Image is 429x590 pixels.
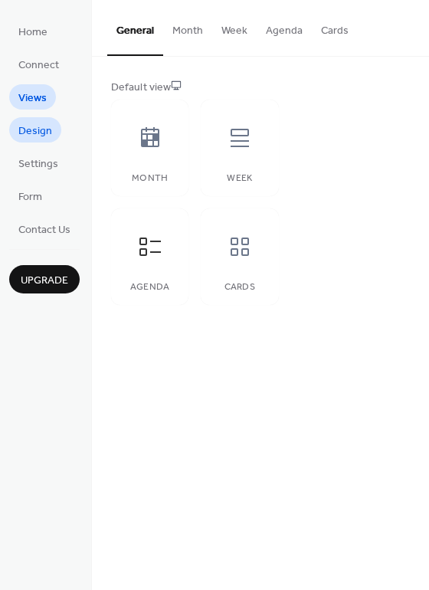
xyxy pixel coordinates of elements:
[9,265,80,293] button: Upgrade
[9,51,68,77] a: Connect
[21,273,68,289] span: Upgrade
[126,173,173,184] div: Month
[126,282,173,293] div: Agenda
[18,25,47,41] span: Home
[18,156,58,172] span: Settings
[9,18,57,44] a: Home
[9,84,56,110] a: Views
[9,150,67,175] a: Settings
[216,173,263,184] div: Week
[9,183,51,208] a: Form
[18,189,42,205] span: Form
[9,216,80,241] a: Contact Us
[18,57,59,74] span: Connect
[9,117,61,143] a: Design
[216,282,263,293] div: Cards
[18,90,47,107] span: Views
[18,123,52,139] span: Design
[18,222,70,238] span: Contact Us
[111,80,407,96] div: Default view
